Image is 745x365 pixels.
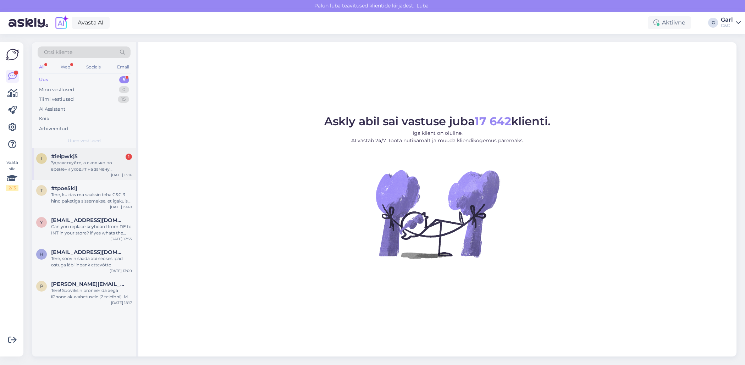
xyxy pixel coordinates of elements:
[721,17,733,23] div: Garl
[126,154,132,160] div: 1
[39,96,74,103] div: Tiimi vestlused
[721,17,741,28] a: GarlC&C
[40,283,43,289] span: p
[110,268,132,273] div: [DATE] 13:00
[51,223,132,236] div: Can you replace keyboard from DE to INT in your store? if yes whats the cost
[51,287,132,300] div: Tere! Sooviksin broneerida aega iPhone akuvahetusele (2 telefoni). Mul miskipärast ei avane korra...
[51,160,132,172] div: Здравствуйте, а сколько по времени уходит на замену аккумулятора?
[6,185,18,191] div: 2 / 3
[51,185,77,192] span: #tpoe5kij
[51,217,125,223] span: yes@gmail.com
[110,236,132,242] div: [DATE] 17:55
[116,62,131,72] div: Email
[414,2,431,9] span: Luba
[6,48,19,61] img: Askly Logo
[39,76,48,83] div: Uus
[39,115,49,122] div: Kõik
[51,249,125,255] span: Hsjan@gmail.com
[41,156,42,161] span: i
[111,172,132,178] div: [DATE] 13:16
[111,300,132,305] div: [DATE] 18:17
[39,125,68,132] div: Arhiveeritud
[54,15,69,30] img: explore-ai
[44,49,72,56] span: Otsi kliente
[51,192,132,204] div: Tere, kuidas ma saaksin teha C&C 3 hind paketiga sissemakse, et igakuist makset vähendada?
[324,129,551,144] p: Iga klient on oluline. AI vastab 24/7. Tööta nutikamalt ja muuda kliendikogemus paremaks.
[59,62,72,72] div: Web
[110,204,132,210] div: [DATE] 19:49
[721,23,733,28] div: C&C
[119,76,129,83] div: 5
[40,251,43,257] span: H
[374,150,501,278] img: No Chat active
[51,281,125,287] span: polina.rosa@gmail.com
[475,114,511,128] b: 17 642
[51,153,78,160] span: #ieipwkj5
[38,62,46,72] div: All
[39,106,65,113] div: AI Assistent
[6,159,18,191] div: Vaata siia
[85,62,102,72] div: Socials
[648,16,691,29] div: Aktiivne
[118,96,129,103] div: 15
[40,188,43,193] span: t
[708,18,718,28] div: G
[72,17,110,29] a: Avasta AI
[39,86,74,93] div: Minu vestlused
[119,86,129,93] div: 0
[324,114,551,128] span: Askly abil sai vastuse juba klienti.
[40,220,43,225] span: y
[68,138,101,144] span: Uued vestlused
[51,255,132,268] div: Tere, soovin saada abi seoses ipad ostuga läbi inbank ettevõtte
